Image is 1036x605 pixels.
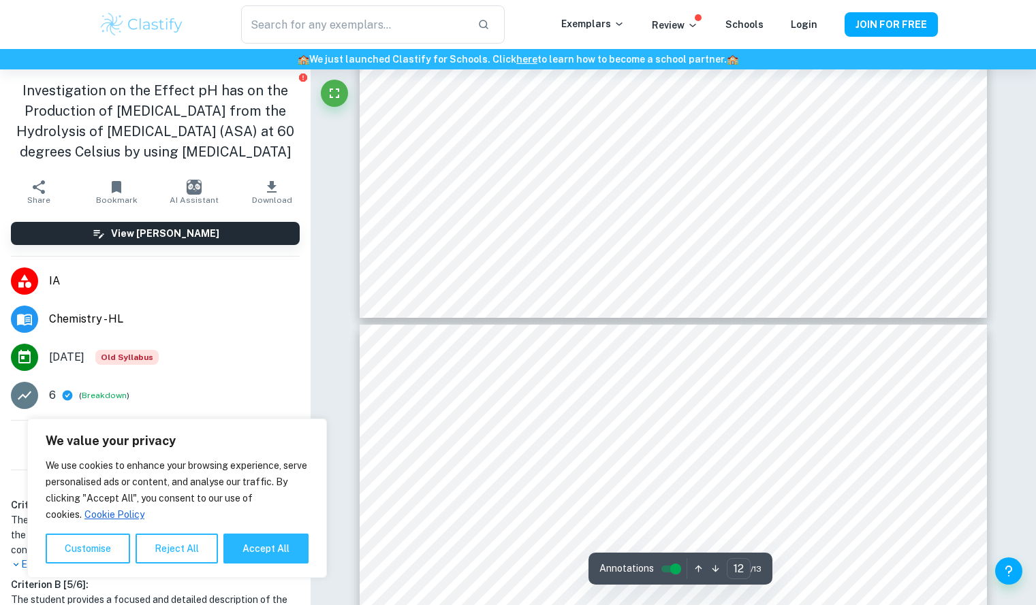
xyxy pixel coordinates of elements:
[599,561,654,576] span: Annotations
[136,534,218,563] button: Reject All
[78,173,155,211] button: Bookmark
[727,54,738,65] span: 🏫
[84,508,145,521] a: Cookie Policy
[233,173,311,211] button: Download
[252,195,292,205] span: Download
[11,222,300,245] button: View [PERSON_NAME]
[995,557,1022,585] button: Help and Feedback
[652,18,698,33] p: Review
[3,52,1033,67] h6: We just launched Clastify for Schools. Click to learn how to become a school partner.
[111,226,219,241] h6: View [PERSON_NAME]
[27,419,327,578] div: We value your privacy
[95,350,159,365] span: Old Syllabus
[46,433,309,449] p: We value your privacy
[516,54,537,65] a: here
[49,311,300,327] span: Chemistry - HL
[82,389,127,402] button: Breakdown
[298,54,309,65] span: 🏫
[11,80,300,162] h1: Investigation on the Effect pH has on the Production of [MEDICAL_DATA] from the Hydrolysis of [ME...
[99,11,185,38] img: Clastify logo
[321,80,348,107] button: Fullscreen
[155,173,233,211] button: AI Assistant
[5,476,305,492] h6: Examiner's summary
[95,350,159,365] div: Starting from the May 2025 session, the Chemistry IA requirements have changed. It's OK to refer ...
[170,195,219,205] span: AI Assistant
[298,72,308,82] button: Report issue
[241,5,466,44] input: Search for any exemplars...
[96,195,138,205] span: Bookmark
[27,195,50,205] span: Share
[11,557,300,572] p: Expand
[725,19,764,30] a: Schools
[223,534,309,563] button: Accept All
[11,577,300,592] h6: Criterion B [ 5 / 6 ]:
[11,497,300,512] h6: Criterion A [ 1 / 2 ]:
[187,180,202,195] img: AI Assistant
[49,387,56,404] p: 6
[46,534,130,563] button: Customise
[49,349,84,365] span: [DATE]
[79,389,129,402] span: ( )
[49,273,300,289] span: IA
[791,19,817,30] a: Login
[561,16,625,31] p: Exemplars
[751,563,762,575] span: / 13
[46,457,309,523] p: We use cookies to enhance your browsing experience, serve personalised ads or content, and analys...
[11,512,300,557] h1: The student has justified their choice of topic well by describing the global significance of [ME...
[845,12,938,37] button: JOIN FOR FREE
